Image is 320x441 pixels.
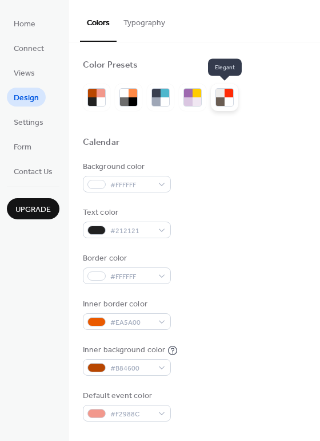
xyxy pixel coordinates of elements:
[14,18,35,30] span: Home
[83,161,169,173] div: Background color
[83,207,169,219] div: Text color
[7,63,42,82] a: Views
[14,117,43,129] span: Settings
[14,92,39,104] span: Design
[83,298,169,310] div: Inner border color
[83,253,169,265] div: Border color
[15,204,51,216] span: Upgrade
[208,59,242,76] span: Elegant
[83,344,165,356] div: Inner background color
[14,141,31,153] span: Form
[110,225,153,237] span: #212121
[83,137,119,149] div: Calendar
[83,60,138,72] div: Color Presets
[110,271,153,283] span: #FFFFFF
[110,408,153,420] span: #F2988C
[7,88,46,107] a: Design
[14,43,44,55] span: Connect
[7,112,50,131] a: Settings
[83,390,169,402] div: Default event color
[14,68,35,80] span: Views
[7,198,59,219] button: Upgrade
[110,317,153,329] span: #EA5A00
[14,166,53,178] span: Contact Us
[7,14,42,33] a: Home
[7,38,51,57] a: Connect
[7,162,59,180] a: Contact Us
[7,137,38,156] a: Form
[110,179,153,191] span: #FFFFFF
[110,363,153,375] span: #B84600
